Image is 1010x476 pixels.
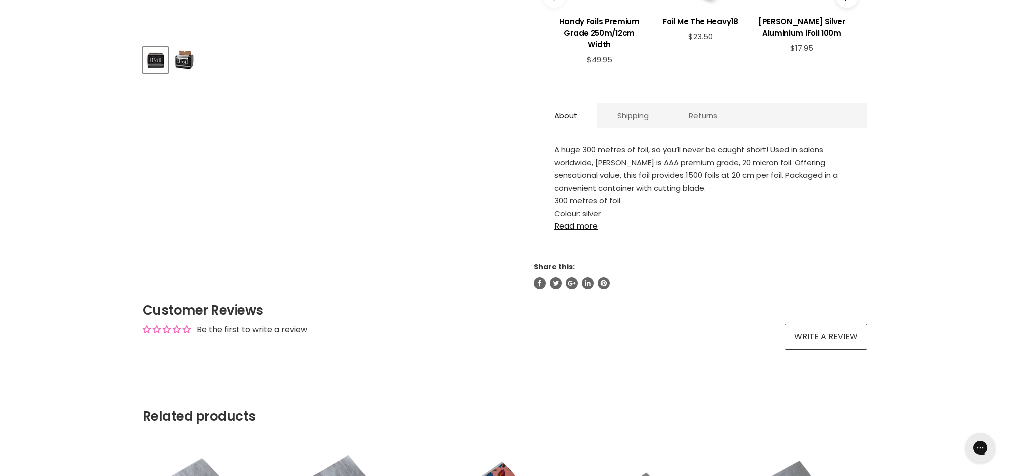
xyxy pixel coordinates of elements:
span: $49.95 [587,54,612,65]
li: 300 metres of foil [554,194,847,207]
a: View product:Robert de Soto Silver Aluminium iFoil 100m [756,8,847,44]
div: Product thumbnails [141,44,517,73]
a: Read more [554,216,847,231]
h3: [PERSON_NAME] Silver Aluminium iFoil 100m [756,16,847,39]
img: Robert de Soto iFoil 300m - 20 Micron / 12cm Width [172,48,196,72]
h2: Related products [143,384,867,424]
div: Be the first to write a review [197,324,307,335]
div: Average rating is 0.00 stars [143,324,191,335]
span: Share this: [534,262,575,272]
li: Colour: silver [554,207,847,220]
a: About [534,103,597,128]
a: Write a review [785,324,867,350]
h3: Handy Foils Premium Grade 250m/12cm Width [554,16,645,50]
iframe: Gorgias live chat messenger [960,429,1000,466]
button: Robert de Soto iFoil 300m - 20 Micron / 12cm Width [171,47,197,73]
span: $23.50 [688,31,713,42]
div: A huge 300 metres of foil, so you’ll never be caught short! Used in salons worldwide, [PERSON_NAM... [554,143,847,216]
a: View product:Handy Foils Premium Grade 250m/12cm Width [554,8,645,55]
h2: Customer Reviews [143,301,867,319]
aside: Share this: [534,262,867,289]
h3: Foil Me The Heavy18 [655,16,746,27]
button: Robert de Soto iFoil 300m - 20 Micron / 12cm Width [143,47,168,73]
span: $17.95 [790,43,813,53]
a: Returns [669,103,737,128]
a: Shipping [597,103,669,128]
a: View product:Foil Me The Heavy18 [655,8,746,32]
img: Robert de Soto iFoil 300m - 20 Micron / 12cm Width [144,48,167,72]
